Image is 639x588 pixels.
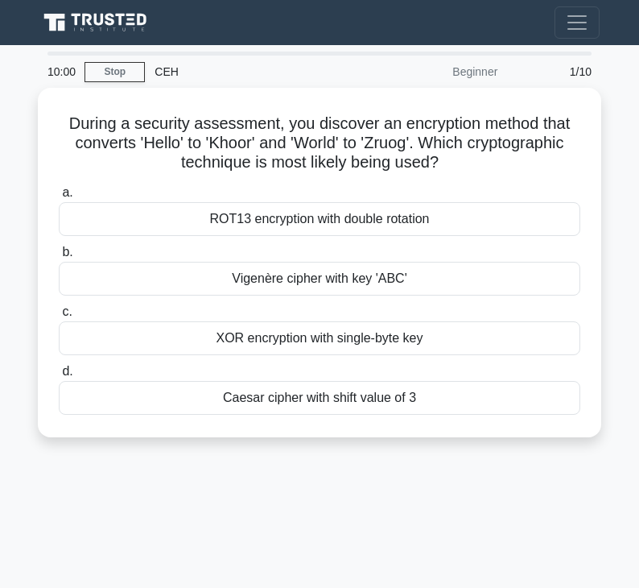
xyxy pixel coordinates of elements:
[62,364,72,378] span: d.
[57,114,582,173] h5: During a security assessment, you discover an encryption method that converts 'Hello' to 'Khoor' ...
[38,56,85,88] div: 10:00
[59,321,580,355] div: XOR encryption with single-byte key
[62,185,72,199] span: a.
[507,56,601,88] div: 1/10
[366,56,507,88] div: Beginner
[59,262,580,296] div: Vigenère cipher with key 'ABC'
[59,381,580,415] div: Caesar cipher with shift value of 3
[62,304,72,318] span: c.
[554,6,600,39] button: Toggle navigation
[145,56,366,88] div: CEH
[62,245,72,259] span: b.
[85,62,145,82] a: Stop
[59,202,580,236] div: ROT13 encryption with double rotation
